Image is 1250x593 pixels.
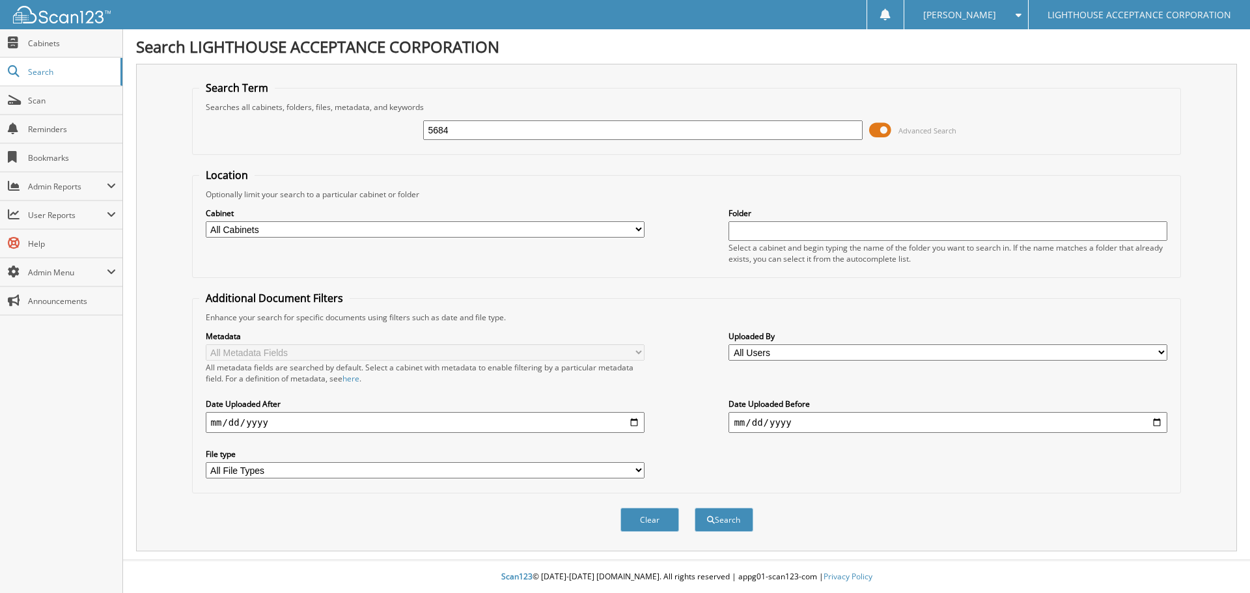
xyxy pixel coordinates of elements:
span: Announcements [28,296,116,307]
iframe: Chat Widget [1185,531,1250,593]
legend: Location [199,168,255,182]
label: Date Uploaded After [206,398,645,409]
label: Folder [729,208,1167,219]
button: Search [695,508,753,532]
input: start [206,412,645,433]
div: © [DATE]-[DATE] [DOMAIN_NAME]. All rights reserved | appg01-scan123-com | [123,561,1250,593]
label: Uploaded By [729,331,1167,342]
img: scan123-logo-white.svg [13,6,111,23]
label: File type [206,448,645,460]
button: Clear [620,508,679,532]
span: Reminders [28,124,116,135]
h1: Search LIGHTHOUSE ACCEPTANCE CORPORATION [136,36,1237,57]
div: Enhance your search for specific documents using filters such as date and file type. [199,312,1174,323]
span: Bookmarks [28,152,116,163]
span: Scan123 [501,571,533,582]
label: Date Uploaded Before [729,398,1167,409]
span: Help [28,238,116,249]
a: here [342,373,359,384]
div: Searches all cabinets, folders, files, metadata, and keywords [199,102,1174,113]
legend: Search Term [199,81,275,95]
span: Advanced Search [898,126,956,135]
span: Admin Menu [28,267,107,278]
span: Search [28,66,114,77]
label: Cabinet [206,208,645,219]
a: Privacy Policy [824,571,872,582]
span: Admin Reports [28,181,107,192]
div: Optionally limit your search to a particular cabinet or folder [199,189,1174,200]
span: [PERSON_NAME] [923,11,996,19]
span: Scan [28,95,116,106]
div: Select a cabinet and begin typing the name of the folder you want to search in. If the name match... [729,242,1167,264]
input: end [729,412,1167,433]
span: LIGHTHOUSE ACCEPTANCE CORPORATION [1048,11,1231,19]
span: User Reports [28,210,107,221]
label: Metadata [206,331,645,342]
span: Cabinets [28,38,116,49]
legend: Additional Document Filters [199,291,350,305]
div: All metadata fields are searched by default. Select a cabinet with metadata to enable filtering b... [206,362,645,384]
